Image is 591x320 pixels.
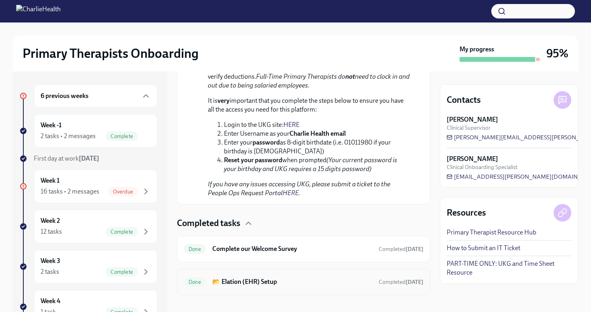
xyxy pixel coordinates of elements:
[19,250,158,283] a: Week 32 tasksComplete
[546,46,568,61] h3: 95%
[19,114,158,148] a: Week -12 tasks • 2 messagesComplete
[19,169,158,203] a: Week 116 tasks • 2 messagesOverdue
[34,155,99,162] span: First day at work
[184,246,206,252] span: Done
[41,132,96,141] div: 2 tasks • 2 messages
[283,189,299,197] a: HERE
[106,269,138,275] span: Complete
[19,154,158,163] a: First day at work[DATE]
[460,45,494,54] strong: My progress
[41,216,60,225] h6: Week 2
[283,121,300,128] a: HERE
[184,243,423,255] a: DoneComplete our Welcome SurveyCompleted[DATE]
[41,92,88,100] h6: 6 previous weeks
[345,73,355,80] strong: not
[106,309,138,315] span: Complete
[447,259,571,277] a: PART-TIME ONLY: UKG and Time Sheet Resource
[212,277,372,286] h6: 📂 Elation (EHR) Setup
[379,245,423,253] span: July 27th, 2025 20:54
[41,227,62,236] div: 12 tasks
[41,297,60,306] h6: Week 4
[224,129,410,138] li: Enter Username as your
[218,97,230,104] strong: very
[447,228,536,237] a: Primary Therapist Resource Hub
[41,257,60,265] h6: Week 3
[208,73,410,89] em: Full-Time Primary Therapists do need to clock in and out due to being salaried employees.
[16,5,61,18] img: CharlieHealth
[208,180,390,197] em: If you have any issues accessing UKG, please submit a ticket to the People Ops Request Portal .
[224,120,410,129] li: Login to the UKG site:
[106,229,138,235] span: Complete
[41,176,60,185] h6: Week 1
[252,139,280,146] strong: password
[41,187,99,196] div: 16 tasks • 2 messages
[447,163,517,171] span: Clinical Onboarding Specialist
[41,308,56,316] div: 1 task
[79,155,99,162] strong: [DATE]
[23,45,199,61] h2: Primary Therapists Onboarding
[224,138,410,156] li: Enter your as 8-digit birthdate (i.e. 01011980 if your birthday is [DEMOGRAPHIC_DATA])
[289,130,346,137] strong: Charlie Health email
[41,121,62,130] h6: Week -1
[447,124,490,132] span: Clinical Supervisor
[447,207,486,219] h4: Resources
[177,217,430,229] div: Completed tasks
[184,279,206,285] span: Done
[224,156,410,173] li: when prompted
[406,246,423,253] strong: [DATE]
[447,155,498,163] strong: [PERSON_NAME]
[177,217,240,229] h4: Completed tasks
[447,244,520,253] a: How to Submit an IT Ticket
[212,245,372,253] h6: Complete our Welcome Survey
[406,279,423,285] strong: [DATE]
[41,267,59,276] div: 2 tasks
[379,246,423,253] span: Completed
[184,275,423,288] a: Done📂 Elation (EHR) SetupCompleted[DATE]
[106,133,138,139] span: Complete
[19,210,158,243] a: Week 212 tasksComplete
[34,84,158,108] div: 6 previous weeks
[447,94,481,106] h4: Contacts
[208,96,410,114] p: It is important that you complete the steps below to ensure you have all the access you need for ...
[224,156,282,164] strong: Reset your password
[208,55,410,90] p: UKG is the system Charlie Health uses to pay its employees. In UKG, you can also check your payst...
[447,115,498,124] strong: [PERSON_NAME]
[108,189,138,195] span: Overdue
[379,279,423,285] span: Completed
